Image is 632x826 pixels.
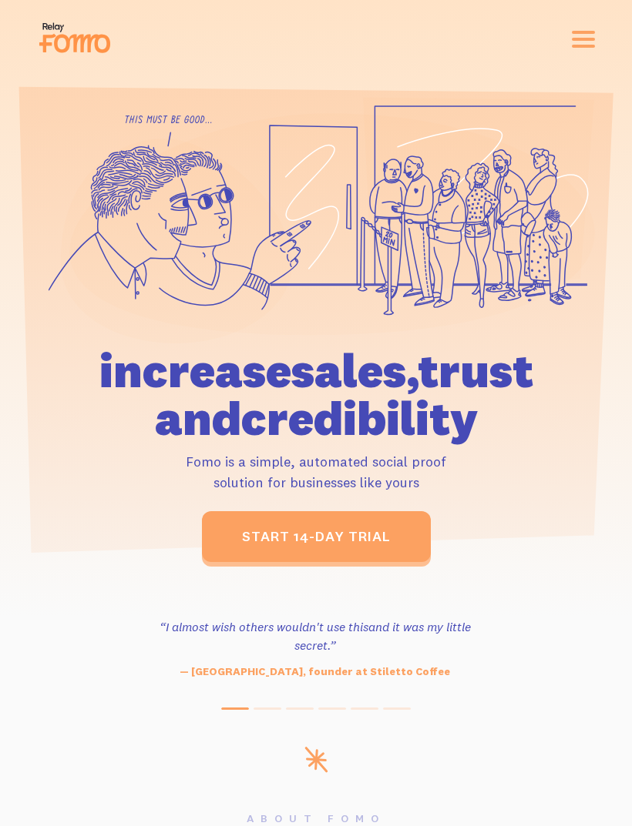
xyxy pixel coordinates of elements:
h3: “I almost wish others wouldn't use this and it was my little secret.” [145,617,486,654]
p: Fomo is a simple, automated social proof solution for businesses like yours [55,451,577,493]
h1: increase sales, trust and credibility [55,346,577,442]
a: start 14-day trial [202,511,431,562]
h6: About Fomo [18,813,614,824]
p: — [GEOGRAPHIC_DATA], founder at Stiletto Coffee [145,664,486,680]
